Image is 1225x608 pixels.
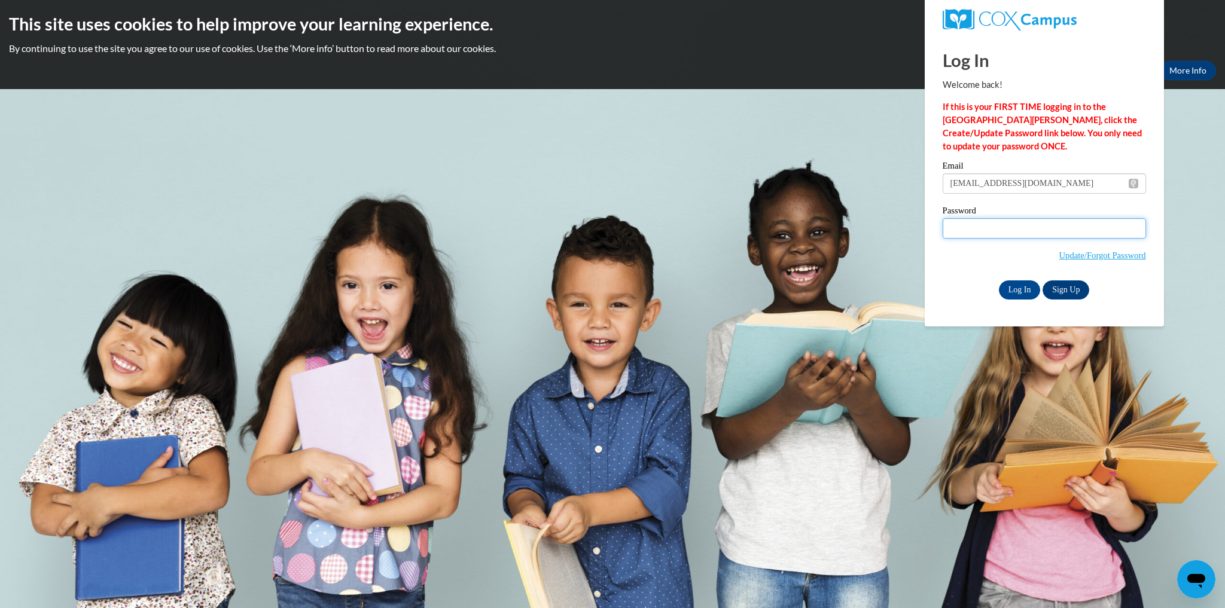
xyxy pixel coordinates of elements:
[943,48,1146,72] h1: Log In
[1043,280,1089,300] a: Sign Up
[9,12,1216,36] h2: This site uses cookies to help improve your learning experience.
[943,206,1146,218] label: Password
[943,161,1146,173] label: Email
[943,9,1077,30] img: COX Campus
[1059,250,1146,260] a: Update/Forgot Password
[9,42,1216,55] p: By continuing to use the site you agree to our use of cookies. Use the ‘More info’ button to read...
[1177,560,1215,598] iframe: Button to launch messaging window
[1160,61,1216,80] a: More Info
[999,280,1041,300] input: Log In
[943,9,1146,30] a: COX Campus
[943,102,1142,151] strong: If this is your FIRST TIME logging in to the [GEOGRAPHIC_DATA][PERSON_NAME], click the Create/Upd...
[943,78,1146,91] p: Welcome back!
